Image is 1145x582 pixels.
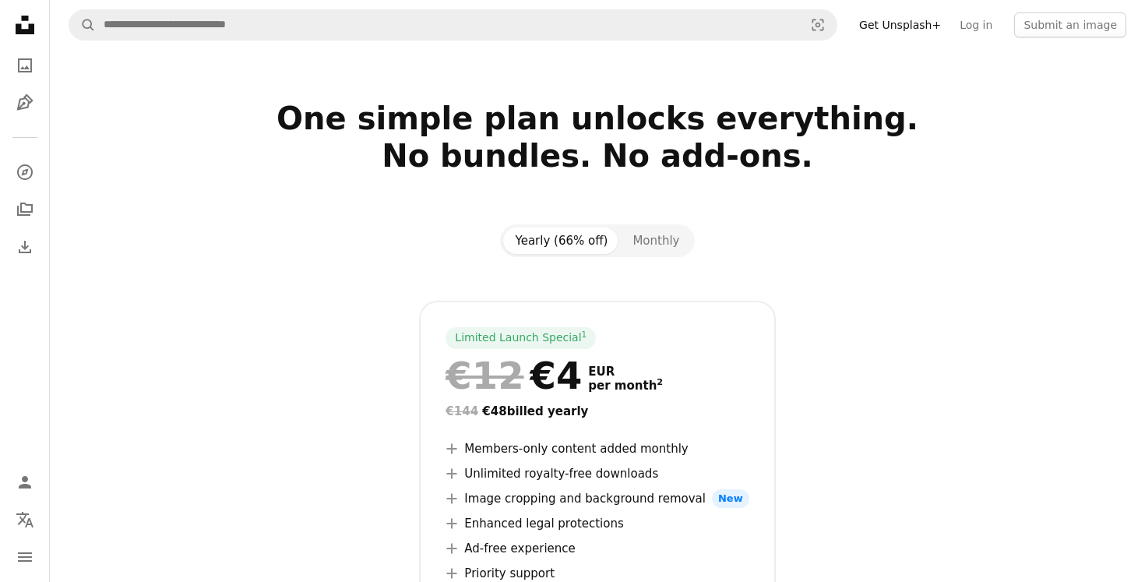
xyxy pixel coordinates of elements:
span: per month [588,379,663,393]
button: Monthly [620,228,692,254]
span: EUR [588,365,663,379]
button: Visual search [799,10,837,40]
sup: 1 [582,330,587,339]
div: Limited Launch Special [446,327,596,349]
span: €144 [446,404,478,418]
a: Collections [9,194,41,225]
div: €4 [446,355,582,396]
a: Download History [9,231,41,263]
button: Language [9,504,41,535]
a: Home — Unsplash [9,9,41,44]
form: Find visuals sitewide [69,9,837,41]
a: 2 [654,379,666,393]
h2: One simple plan unlocks everything. No bundles. No add-ons. [96,100,1099,212]
li: Ad-free experience [446,539,749,558]
button: Yearly (66% off) [503,228,621,254]
span: New [712,489,749,508]
a: Illustrations [9,87,41,118]
button: Search Unsplash [69,10,96,40]
li: Members-only content added monthly [446,439,749,458]
a: Log in / Sign up [9,467,41,498]
button: Submit an image [1014,12,1126,37]
sup: 2 [657,377,663,387]
a: Explore [9,157,41,188]
li: Image cropping and background removal [446,489,749,508]
a: Log in [950,12,1002,37]
li: Unlimited royalty-free downloads [446,464,749,483]
a: Photos [9,50,41,81]
div: €48 billed yearly [446,402,749,421]
li: Enhanced legal protections [446,514,749,533]
a: 1 [579,330,590,346]
button: Menu [9,541,41,573]
span: €12 [446,355,523,396]
a: Get Unsplash+ [850,12,950,37]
